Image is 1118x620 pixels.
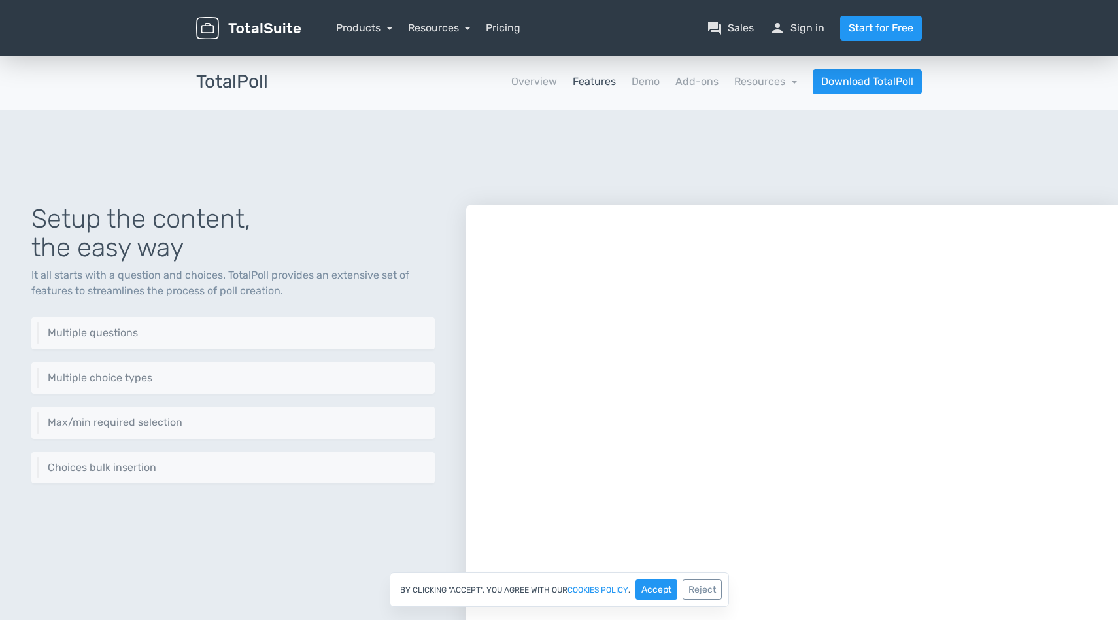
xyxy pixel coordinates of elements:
[840,16,922,41] a: Start for Free
[683,579,722,600] button: Reject
[511,74,557,90] a: Overview
[734,75,797,88] a: Resources
[573,74,616,90] a: Features
[675,74,719,90] a: Add-ons
[567,586,628,594] a: cookies policy
[48,383,425,384] p: You can have choices as plain text, image, video, audio or even HTML.
[48,372,425,384] h6: Multiple choice types
[408,22,471,34] a: Resources
[632,74,660,90] a: Demo
[48,327,425,339] h6: Multiple questions
[707,20,722,36] span: question_answer
[196,17,301,40] img: TotalSuite for WordPress
[770,20,824,36] a: personSign in
[707,20,754,36] a: question_answerSales
[635,579,677,600] button: Accept
[48,462,425,474] h6: Choices bulk insertion
[486,20,520,36] a: Pricing
[31,205,435,262] h1: Setup the content, the easy way
[813,69,922,94] a: Download TotalPoll
[48,428,425,429] p: Set the minimum and the maximum selection per question, you can even disable the minimum required...
[196,72,268,92] h3: TotalPoll
[31,267,435,299] p: It all starts with a question and choices. TotalPoll provides an extensive set of features to str...
[770,20,785,36] span: person
[390,572,729,607] div: By clicking "Accept", you agree with our .
[336,22,392,34] a: Products
[48,417,425,428] h6: Max/min required selection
